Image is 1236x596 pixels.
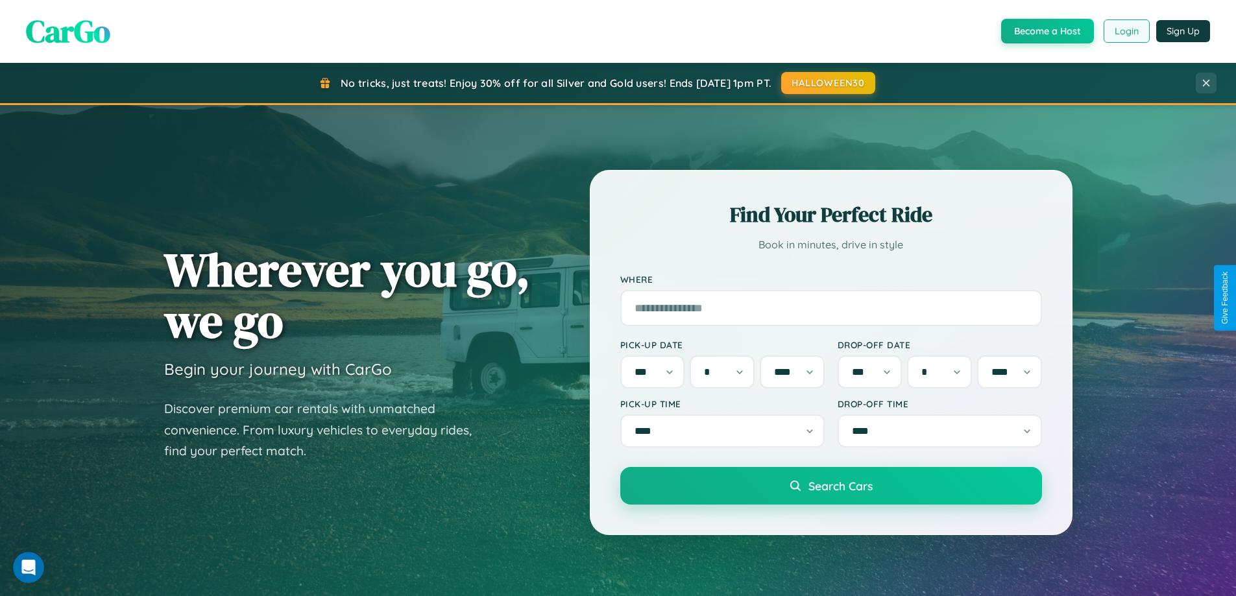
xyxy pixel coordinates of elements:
[620,235,1042,254] p: Book in minutes, drive in style
[341,77,771,89] span: No tricks, just treats! Enjoy 30% off for all Silver and Gold users! Ends [DATE] 1pm PT.
[838,398,1042,409] label: Drop-off Time
[1104,19,1150,43] button: Login
[164,398,489,462] p: Discover premium car rentals with unmatched convenience. From luxury vehicles to everyday rides, ...
[13,552,44,583] iframe: Intercom live chat
[620,274,1042,285] label: Where
[26,10,110,53] span: CarGo
[781,72,875,94] button: HALLOWEEN30
[1156,20,1210,42] button: Sign Up
[838,339,1042,350] label: Drop-off Date
[808,479,873,493] span: Search Cars
[620,398,825,409] label: Pick-up Time
[164,244,530,346] h1: Wherever you go, we go
[1001,19,1094,43] button: Become a Host
[620,200,1042,229] h2: Find Your Perfect Ride
[164,359,392,379] h3: Begin your journey with CarGo
[620,467,1042,505] button: Search Cars
[1220,272,1230,324] div: Give Feedback
[620,339,825,350] label: Pick-up Date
